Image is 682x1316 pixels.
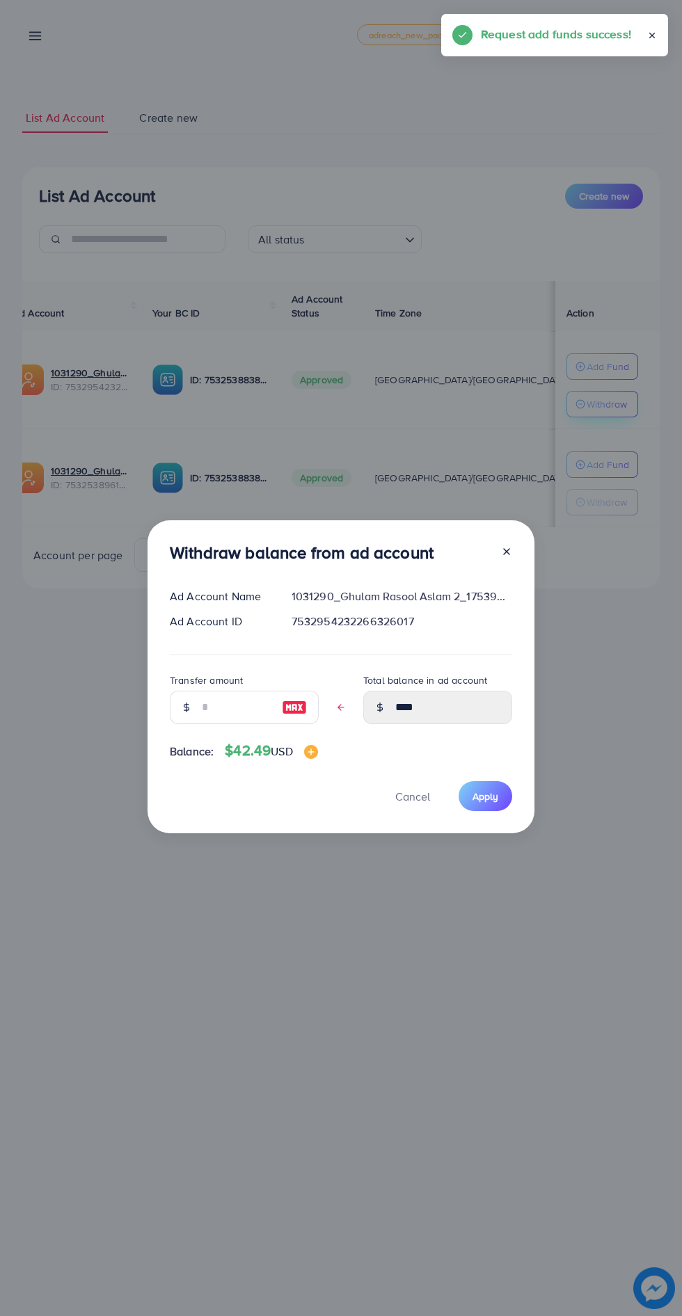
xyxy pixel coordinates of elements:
span: Balance: [170,744,214,760]
span: Cancel [395,789,430,804]
button: Apply [459,781,512,811]
h5: Request add funds success! [481,25,631,43]
div: Ad Account ID [159,613,280,629]
label: Total balance in ad account [363,673,487,687]
div: 1031290_Ghulam Rasool Aslam 2_1753902599199 [280,588,523,604]
span: Apply [473,789,498,803]
h3: Withdraw balance from ad account [170,543,434,563]
button: Cancel [378,781,447,811]
div: Ad Account Name [159,588,280,604]
label: Transfer amount [170,673,243,687]
h4: $42.49 [225,742,317,760]
img: image [304,745,318,759]
img: image [282,699,307,716]
span: USD [271,744,292,759]
div: 7532954232266326017 [280,613,523,629]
